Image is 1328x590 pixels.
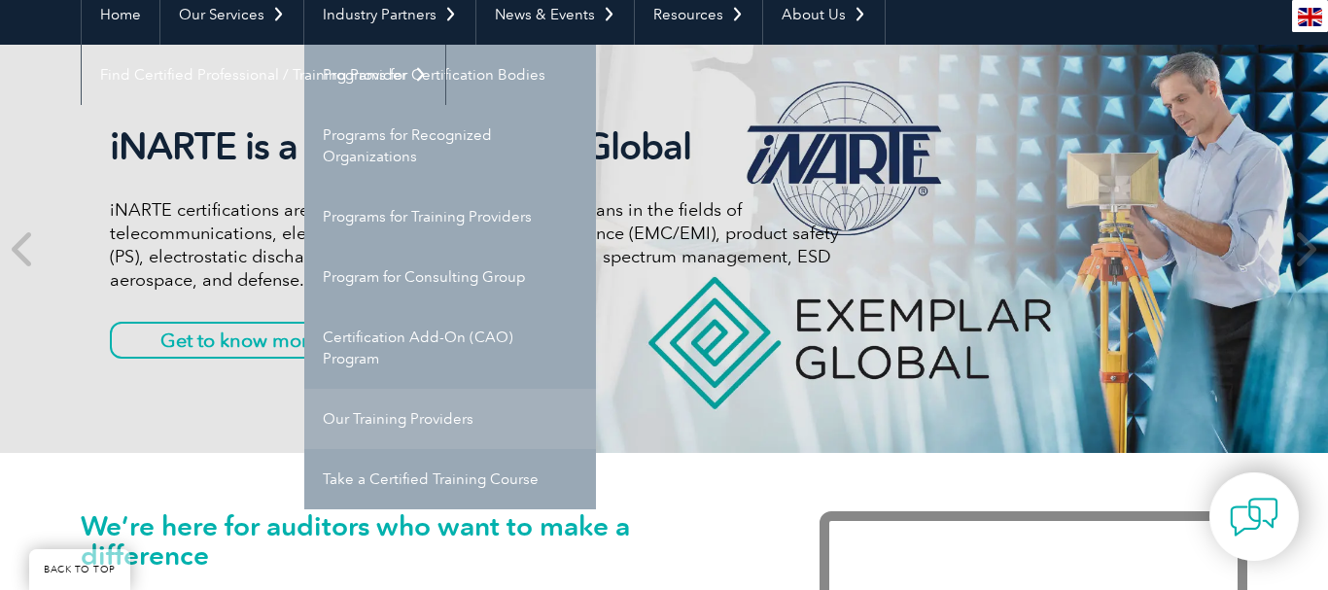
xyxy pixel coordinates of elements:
a: Programs for Recognized Organizations [304,105,596,187]
h2: iNARTE is a Part of Exemplar Global [110,124,839,169]
a: Programs for Certification Bodies [304,45,596,105]
img: en [1298,8,1322,26]
img: contact-chat.png [1230,493,1278,541]
a: Programs for Training Providers [304,187,596,247]
p: iNARTE certifications are for qualified engineers and technicians in the fields of telecommunicat... [110,198,839,292]
a: BACK TO TOP [29,549,130,590]
h1: We’re here for auditors who want to make a difference [81,511,761,570]
a: Get to know more about iNARTE [110,322,499,359]
a: Certification Add-On (CAO) Program [304,307,596,389]
a: Find Certified Professional / Training Provider [82,45,445,105]
a: Program for Consulting Group [304,247,596,307]
a: Our Training Providers [304,389,596,449]
a: Take a Certified Training Course [304,449,596,509]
